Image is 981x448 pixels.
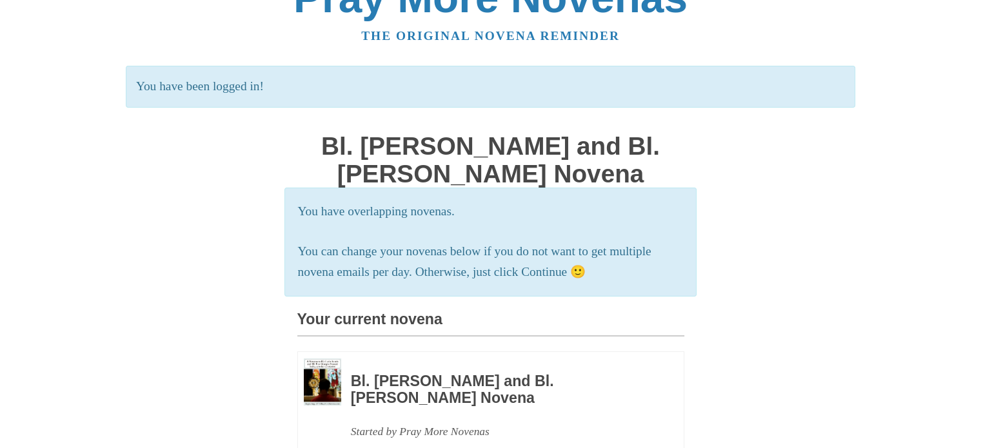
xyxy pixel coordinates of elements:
[351,373,649,406] h3: Bl. [PERSON_NAME] and Bl. [PERSON_NAME] Novena
[304,358,341,405] img: Novena image
[351,421,649,442] div: Started by Pray More Novenas
[298,201,684,222] p: You have overlapping novenas.
[297,311,684,336] h3: Your current novena
[298,241,684,284] p: You can change your novenas below if you do not want to get multiple novena emails per day. Other...
[361,29,620,43] a: The original novena reminder
[126,66,855,108] p: You have been logged in!
[297,133,684,188] h1: Bl. [PERSON_NAME] and Bl. [PERSON_NAME] Novena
